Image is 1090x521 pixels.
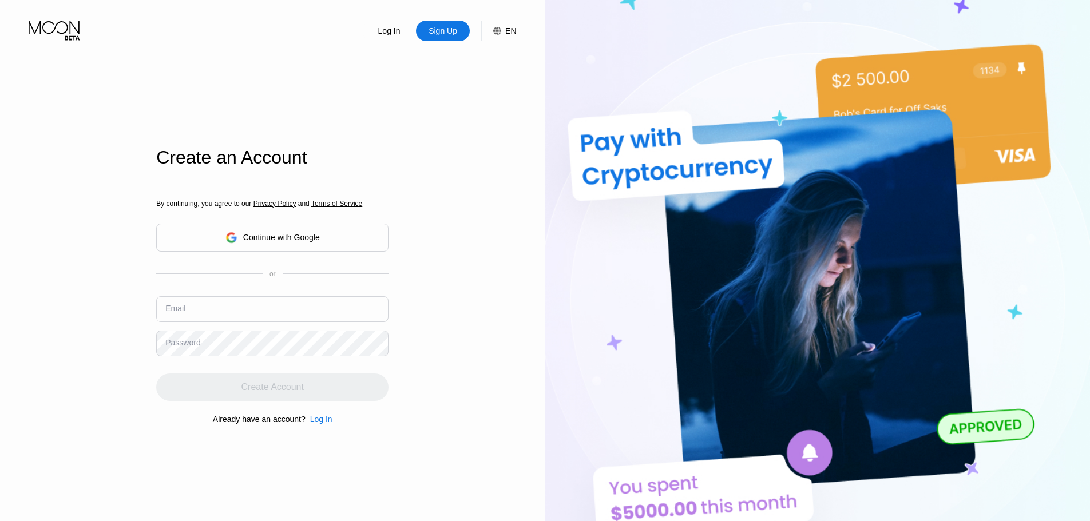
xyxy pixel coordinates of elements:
span: Terms of Service [311,200,362,208]
div: Log In [362,21,416,41]
div: EN [481,21,516,41]
div: EN [505,26,516,35]
div: Log In [310,415,332,424]
div: Continue with Google [243,233,320,242]
span: Privacy Policy [253,200,296,208]
div: Create an Account [156,147,389,168]
div: Log In [377,25,402,37]
div: Continue with Google [156,224,389,252]
div: Password [165,338,200,347]
div: Log In [306,415,332,424]
div: Sign Up [427,25,458,37]
div: Sign Up [416,21,470,41]
div: Already have an account? [213,415,306,424]
div: Email [165,304,185,313]
span: and [296,200,311,208]
div: By continuing, you agree to our [156,200,389,208]
div: or [269,270,276,278]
